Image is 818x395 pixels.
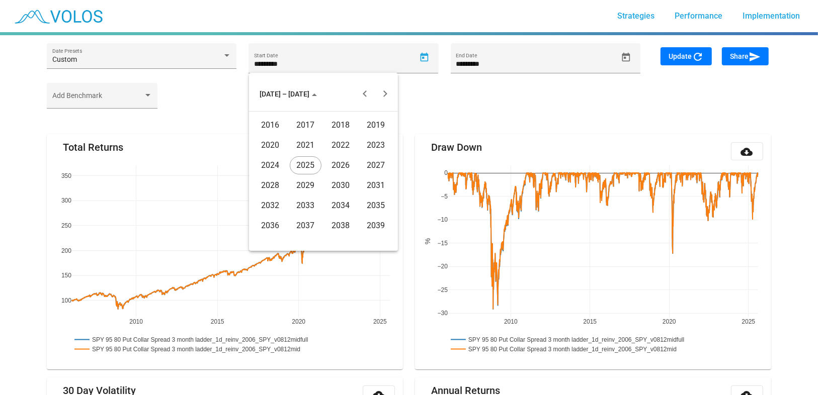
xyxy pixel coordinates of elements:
[255,176,286,194] div: 2028
[360,156,392,174] div: 2027
[323,135,359,155] td: 2022
[359,195,394,216] td: 2035
[253,135,288,155] td: 2020
[325,196,357,215] div: 2034
[375,84,395,104] button: Next 20 years
[359,216,394,236] td: 2039
[360,176,392,194] div: 2031
[290,176,321,194] div: 2029
[290,116,321,134] div: 2017
[290,156,321,174] div: 2025
[253,155,288,175] td: 2024
[325,116,357,134] div: 2018
[255,136,286,154] div: 2020
[359,135,394,155] td: 2023
[359,175,394,195] td: 2031
[288,115,323,135] td: 2017
[290,136,321,154] div: 2021
[359,155,394,175] td: 2027
[260,90,317,98] span: [DATE] – [DATE]
[360,217,392,235] div: 2039
[325,217,357,235] div: 2038
[255,196,286,215] div: 2032
[288,216,323,236] td: 2037
[288,155,323,175] td: 2025
[290,217,321,235] div: 2037
[253,115,288,135] td: 2016
[288,135,323,155] td: 2021
[359,115,394,135] td: 2019
[255,217,286,235] div: 2036
[323,195,359,216] td: 2034
[325,136,357,154] div: 2022
[325,156,357,174] div: 2026
[253,216,288,236] td: 2036
[255,156,286,174] div: 2024
[255,116,286,134] div: 2016
[323,216,359,236] td: 2038
[360,136,392,154] div: 2023
[360,116,392,134] div: 2019
[360,196,392,215] div: 2035
[253,175,288,195] td: 2028
[323,155,359,175] td: 2026
[252,84,325,104] button: Choose date
[288,175,323,195] td: 2029
[288,195,323,216] td: 2033
[253,195,288,216] td: 2032
[325,176,357,194] div: 2030
[323,115,359,135] td: 2018
[355,84,375,104] button: Previous 20 years
[323,175,359,195] td: 2030
[290,196,321,215] div: 2033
